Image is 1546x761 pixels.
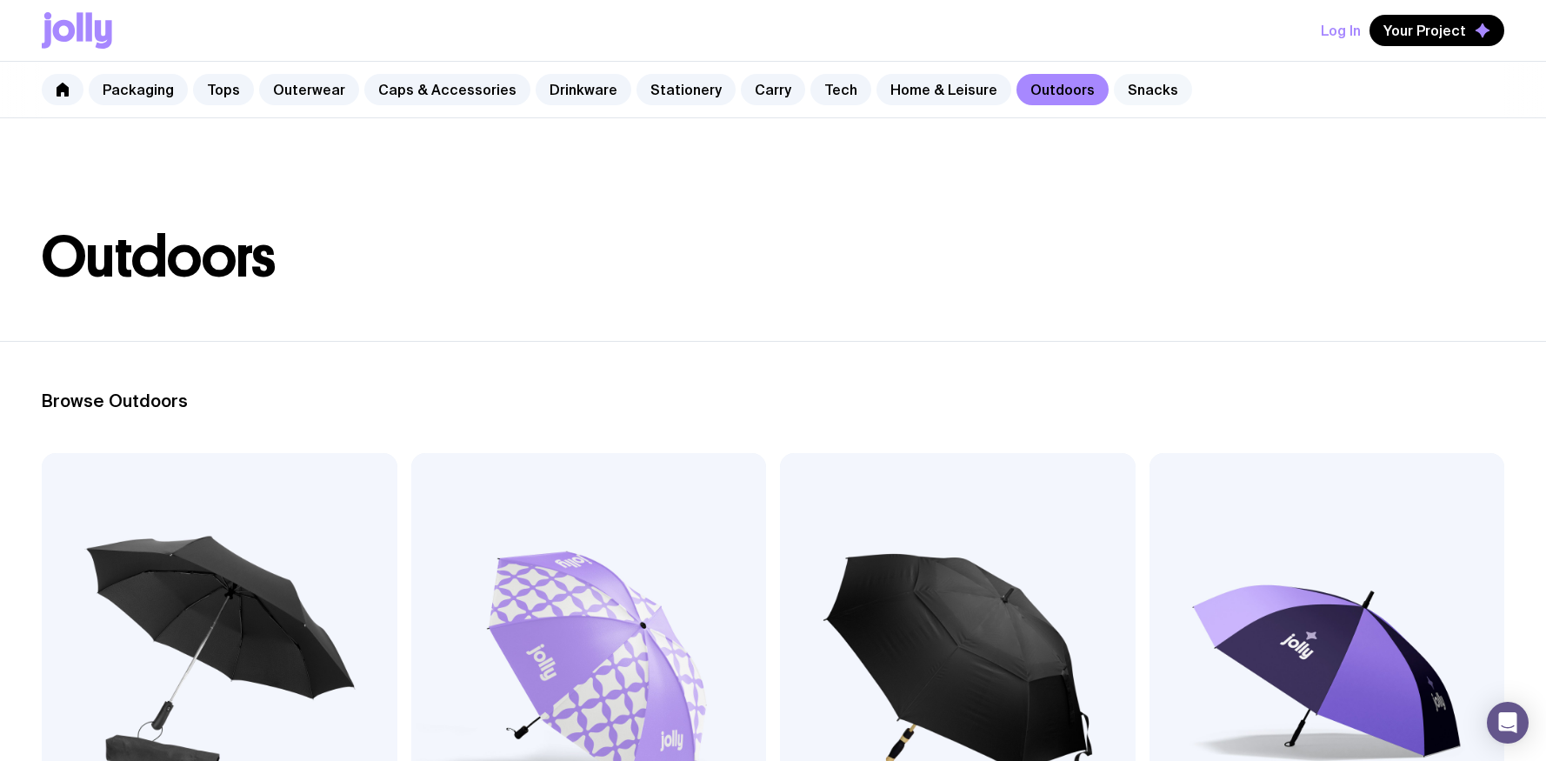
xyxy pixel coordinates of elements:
div: Open Intercom Messenger [1487,702,1529,744]
h1: Outdoors [42,230,1504,285]
a: Caps & Accessories [364,74,530,105]
a: Stationery [636,74,736,105]
a: Carry [741,74,805,105]
button: Log In [1321,15,1361,46]
a: Tech [810,74,871,105]
a: Outerwear [259,74,359,105]
a: Packaging [89,74,188,105]
h2: Browse Outdoors [42,391,1504,411]
span: Your Project [1383,22,1466,39]
a: Snacks [1114,74,1192,105]
a: Home & Leisure [876,74,1011,105]
a: Drinkware [536,74,631,105]
button: Your Project [1369,15,1504,46]
a: Outdoors [1016,74,1109,105]
a: Tops [193,74,254,105]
